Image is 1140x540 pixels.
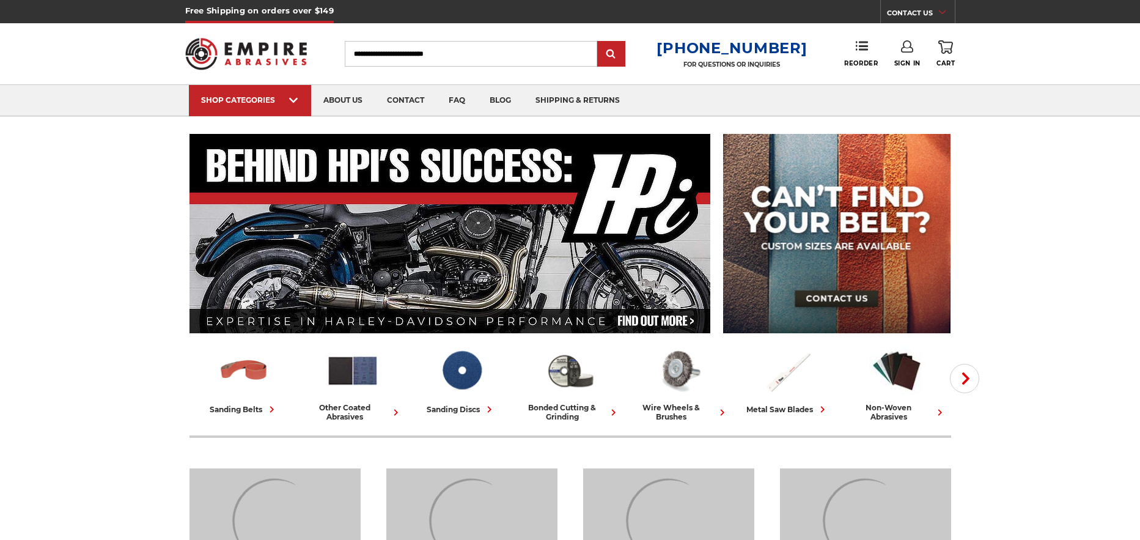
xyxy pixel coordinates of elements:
a: CONTACT US [887,6,955,23]
span: Reorder [844,59,878,67]
img: Empire Abrasives [185,30,307,78]
img: promo banner for custom belts. [723,134,951,333]
img: Wire Wheels & Brushes [652,344,706,397]
img: Bonded Cutting & Grinding [543,344,597,397]
span: Sign In [894,59,921,67]
a: contact [375,85,436,116]
a: Cart [936,40,955,67]
a: about us [311,85,375,116]
a: shipping & returns [523,85,632,116]
div: metal saw blades [746,403,829,416]
p: FOR QUESTIONS OR INQUIRIES [656,61,807,68]
a: sanding discs [412,344,511,416]
span: Cart [936,59,955,67]
a: metal saw blades [738,344,837,416]
div: other coated abrasives [303,403,402,421]
button: Next [950,364,979,393]
input: Submit [599,42,623,67]
div: wire wheels & brushes [630,403,729,421]
a: other coated abrasives [303,344,402,421]
div: bonded cutting & grinding [521,403,620,421]
img: Sanding Belts [217,344,271,397]
img: Banner for an interview featuring Horsepower Inc who makes Harley performance upgrades featured o... [189,134,711,333]
a: wire wheels & brushes [630,344,729,421]
img: Non-woven Abrasives [870,344,924,397]
div: sanding belts [210,403,278,416]
a: Reorder [844,40,878,67]
a: faq [436,85,477,116]
img: Other Coated Abrasives [326,344,380,397]
div: sanding discs [427,403,496,416]
img: Metal Saw Blades [761,344,815,397]
a: sanding belts [194,344,293,416]
div: SHOP CATEGORIES [201,95,299,105]
img: Sanding Discs [435,344,488,397]
a: [PHONE_NUMBER] [656,39,807,57]
a: blog [477,85,523,116]
div: non-woven abrasives [847,403,946,421]
a: bonded cutting & grinding [521,344,620,421]
a: non-woven abrasives [847,344,946,421]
